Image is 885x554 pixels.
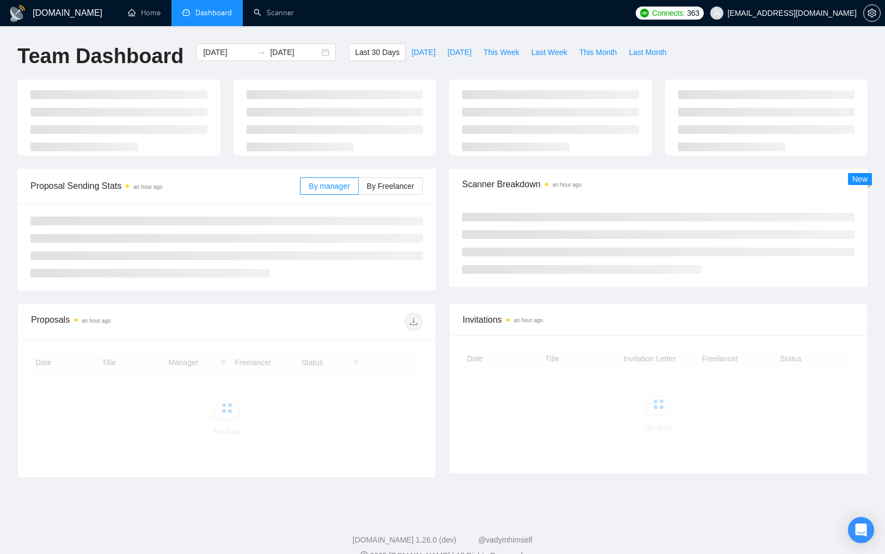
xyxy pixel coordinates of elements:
[203,46,253,58] input: Start date
[579,46,617,58] span: This Month
[623,44,672,61] button: Last Month
[713,9,721,17] span: user
[629,46,666,58] span: Last Month
[863,4,881,22] button: setting
[863,9,881,17] a: setting
[852,175,868,183] span: New
[349,44,405,61] button: Last 30 Days
[82,318,110,324] time: an hour ago
[270,46,319,58] input: End date
[463,313,854,327] span: Invitations
[477,44,525,61] button: This Week
[462,177,855,191] span: Scanner Breakdown
[652,7,685,19] span: Connects:
[9,5,26,22] img: logo
[848,517,874,543] div: Open Intercom Messenger
[195,8,232,17] span: Dashboard
[552,182,581,188] time: an hour ago
[17,44,183,69] h1: Team Dashboard
[182,9,190,16] span: dashboard
[367,182,414,190] span: By Freelancer
[309,182,349,190] span: By manager
[30,179,300,193] span: Proposal Sending Stats
[531,46,567,58] span: Last Week
[257,48,266,57] span: swap-right
[257,48,266,57] span: to
[128,8,161,17] a: homeHome
[254,8,294,17] a: searchScanner
[483,46,519,58] span: This Week
[573,44,623,61] button: This Month
[864,9,880,17] span: setting
[687,7,699,19] span: 363
[353,535,457,544] a: [DOMAIN_NAME] 1.26.0 (dev)
[514,317,543,323] time: an hour ago
[355,46,400,58] span: Last 30 Days
[478,535,532,544] a: @vadymhimself
[525,44,573,61] button: Last Week
[31,313,227,330] div: Proposals
[447,46,471,58] span: [DATE]
[411,46,435,58] span: [DATE]
[133,184,162,190] time: an hour ago
[441,44,477,61] button: [DATE]
[405,44,441,61] button: [DATE]
[640,9,649,17] img: upwork-logo.png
